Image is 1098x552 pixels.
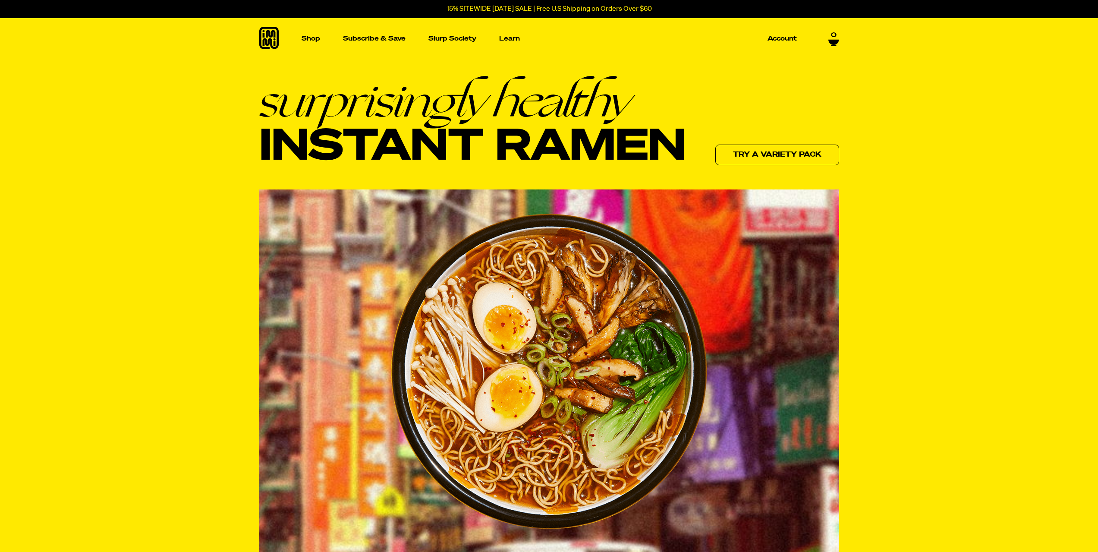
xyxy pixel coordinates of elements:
p: Account [768,35,797,42]
a: 0 [828,32,839,46]
p: Shop [302,35,320,42]
a: Learn [496,18,523,59]
p: Learn [499,35,520,42]
p: 15% SITEWIDE [DATE] SALE | Free U.S Shipping on Orders Over $60 [447,5,652,13]
a: Try a variety pack [715,145,839,165]
em: surprisingly healthy [259,76,686,124]
p: Subscribe & Save [343,35,406,42]
a: Slurp Society [425,32,480,45]
a: Shop [298,18,324,59]
span: 0 [831,32,837,39]
p: Slurp Society [428,35,476,42]
a: Subscribe & Save [340,32,409,45]
a: Account [764,32,800,45]
nav: Main navigation [298,18,800,59]
img: Ramen bowl [391,214,707,529]
h1: Instant Ramen [259,76,686,171]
